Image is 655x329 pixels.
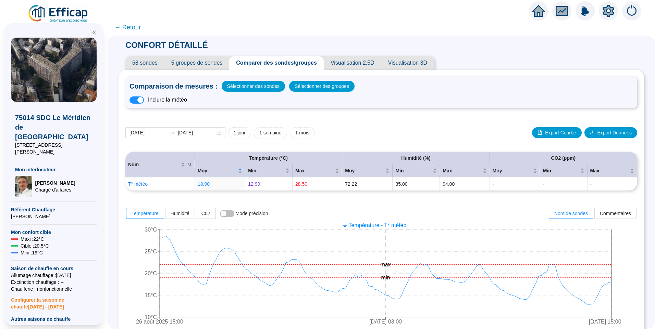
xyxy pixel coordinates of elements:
span: CONFORT DÉTAILLÉ [119,40,215,50]
span: Commentaires [600,211,631,216]
th: Max [588,164,637,177]
span: [STREET_ADDRESS][PERSON_NAME] [15,142,92,155]
span: Nom de sondes [554,211,588,216]
span: download [590,130,595,135]
span: Nom [128,161,180,168]
th: Moy [195,164,245,177]
button: Export Données [584,127,637,138]
span: Moy [493,167,532,174]
span: Sélectionner des sondes [227,81,280,91]
span: Configurer la saison de chauffe [DATE] - [DATE] [11,292,97,310]
a: T° météo [128,181,148,187]
th: Humidité (%) [342,152,490,164]
input: Date de fin [178,129,215,136]
span: 1 jour [234,129,246,136]
tspan: 20°C [145,271,157,276]
tspan: 30°C [145,227,157,233]
span: Min [543,167,579,174]
span: Mon confort cible [11,229,97,236]
span: setting [602,5,615,17]
span: Export Données [597,129,632,136]
span: Max [443,167,481,174]
td: - [490,177,540,190]
th: Max [440,164,490,177]
span: 12.90 [248,181,260,187]
tspan: 10°C [145,314,157,320]
span: 75014 SDC Le Méridien de [GEOGRAPHIC_DATA] [15,113,92,142]
span: Cible : 20.5 °C [21,242,49,249]
span: Min [248,167,284,174]
button: Sélectionner des sondes [222,81,285,92]
th: Température (°C) [195,152,342,164]
th: Moy [490,164,540,177]
img: alerts [576,1,595,21]
td: 35.00 [393,177,440,190]
img: alerts [622,1,641,21]
img: efficap energie logo [27,4,89,23]
span: 5 groupes de sondes [164,56,229,70]
th: Min [245,164,293,177]
span: 1 mois [295,129,309,136]
span: Référent Chauffage [11,206,97,213]
th: Moy [342,164,393,177]
span: double-left [92,30,97,35]
span: Allumage chauffage : [DATE] [11,272,97,279]
span: home [532,5,545,17]
th: Min [393,164,440,177]
th: Max [293,164,342,177]
span: swap-right [170,130,175,135]
span: Moy [198,167,237,174]
button: 1 jour [228,127,251,138]
td: 72.22 [342,177,393,190]
span: Visualisation 3D [381,56,434,70]
span: to [170,130,175,135]
span: Mon interlocuteur [15,166,92,173]
span: 28.50 [295,181,307,187]
input: Date de début [129,129,167,136]
span: file-image [537,130,542,135]
span: Min [395,167,431,174]
span: Moy [345,167,384,174]
td: - [588,177,637,190]
span: Chaufferie : non fonctionnelle [11,286,97,292]
button: Export Courbe [532,127,581,138]
span: Température [132,211,159,216]
button: 1 mois [290,127,315,138]
span: C02 [201,211,210,216]
span: Sélectionner des groupes [295,81,349,91]
td: - [540,177,588,190]
span: 18.90 [198,181,210,187]
tspan: 26 août 2025 15:00 [136,319,183,325]
tspan: max [380,262,391,267]
tspan: [DATE] 15:00 [589,319,621,325]
span: Exctinction chauffage : -- [11,279,97,286]
span: fund [556,5,568,17]
span: Comparaison de mesures : [129,81,218,91]
span: search [188,162,192,167]
span: ← Retour [114,23,141,32]
span: Export Courbe [545,129,576,136]
th: Nom [125,152,195,177]
span: search [186,160,193,170]
tspan: min [381,275,390,280]
span: Humidité [171,211,189,216]
span: Mini : 19 °C [21,249,43,256]
span: Température - T° météo [349,222,407,228]
span: Max [590,167,629,174]
tspan: 25°C [145,249,157,254]
tspan: [DATE] 03:00 [369,319,402,325]
span: 68 sondes [125,56,164,70]
button: Sélectionner des groupes [289,81,355,92]
span: Saison de chauffe en cours [11,265,97,272]
td: 94.00 [440,177,490,190]
span: Comparer des sondes/groupes [229,56,324,70]
span: Max [295,167,334,174]
span: Mode précision [236,211,268,216]
th: CO2 (ppm) [490,152,637,164]
span: Autres saisons de chauffe [11,316,97,323]
button: 1 semaine [254,127,287,138]
th: Min [540,164,588,177]
span: Chargé d'affaires [35,186,75,193]
span: Inclure la météo [148,96,187,104]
